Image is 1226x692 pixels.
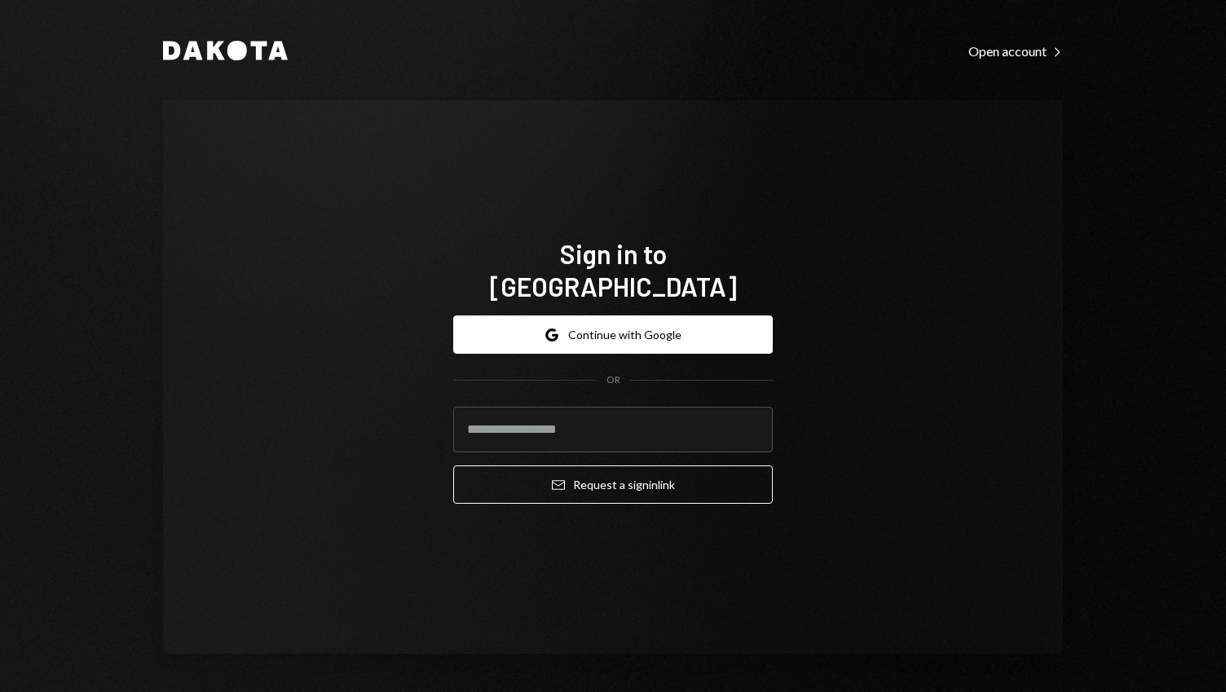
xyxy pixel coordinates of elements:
a: Open account [968,42,1063,60]
button: Request a signinlink [453,465,773,504]
h1: Sign in to [GEOGRAPHIC_DATA] [453,237,773,302]
div: Open account [968,43,1063,60]
button: Continue with Google [453,315,773,354]
div: OR [606,373,620,387]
